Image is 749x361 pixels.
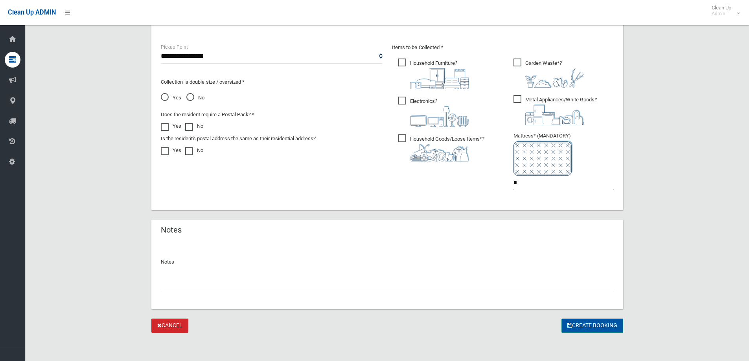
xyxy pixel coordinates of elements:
[525,60,584,88] i: ?
[185,146,203,155] label: No
[185,121,203,131] label: No
[161,77,383,87] p: Collection is double size / oversized *
[525,68,584,88] img: 4fd8a5c772b2c999c83690221e5242e0.png
[513,133,614,176] span: Mattress* (MANDATORY)
[398,97,469,127] span: Electronics
[410,144,469,161] img: b13cc3517677393f34c0a387616ef184.png
[161,121,181,131] label: Yes
[712,11,731,16] small: Admin
[151,222,191,238] header: Notes
[161,110,254,119] label: Does the resident require a Postal Pack? *
[161,257,614,267] p: Notes
[513,141,572,176] img: e7408bece873d2c1783593a074e5cb2f.png
[561,319,623,333] button: Create Booking
[513,95,597,125] span: Metal Appliances/White Goods
[410,106,469,127] img: 394712a680b73dbc3d2a6a3a7ffe5a07.png
[161,134,316,143] label: Is the resident's postal address the same as their residential address?
[410,60,469,89] i: ?
[186,93,204,103] span: No
[151,319,188,333] a: Cancel
[513,59,584,88] span: Garden Waste*
[392,43,614,52] p: Items to be Collected *
[525,97,597,125] i: ?
[410,68,469,89] img: aa9efdbe659d29b613fca23ba79d85cb.png
[410,98,469,127] i: ?
[398,59,469,89] span: Household Furniture
[708,5,739,16] span: Clean Up
[161,146,181,155] label: Yes
[410,136,484,161] i: ?
[398,134,484,161] span: Household Goods/Loose Items*
[8,9,56,16] span: Clean Up ADMIN
[161,93,181,103] span: Yes
[525,104,584,125] img: 36c1b0289cb1767239cdd3de9e694f19.png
